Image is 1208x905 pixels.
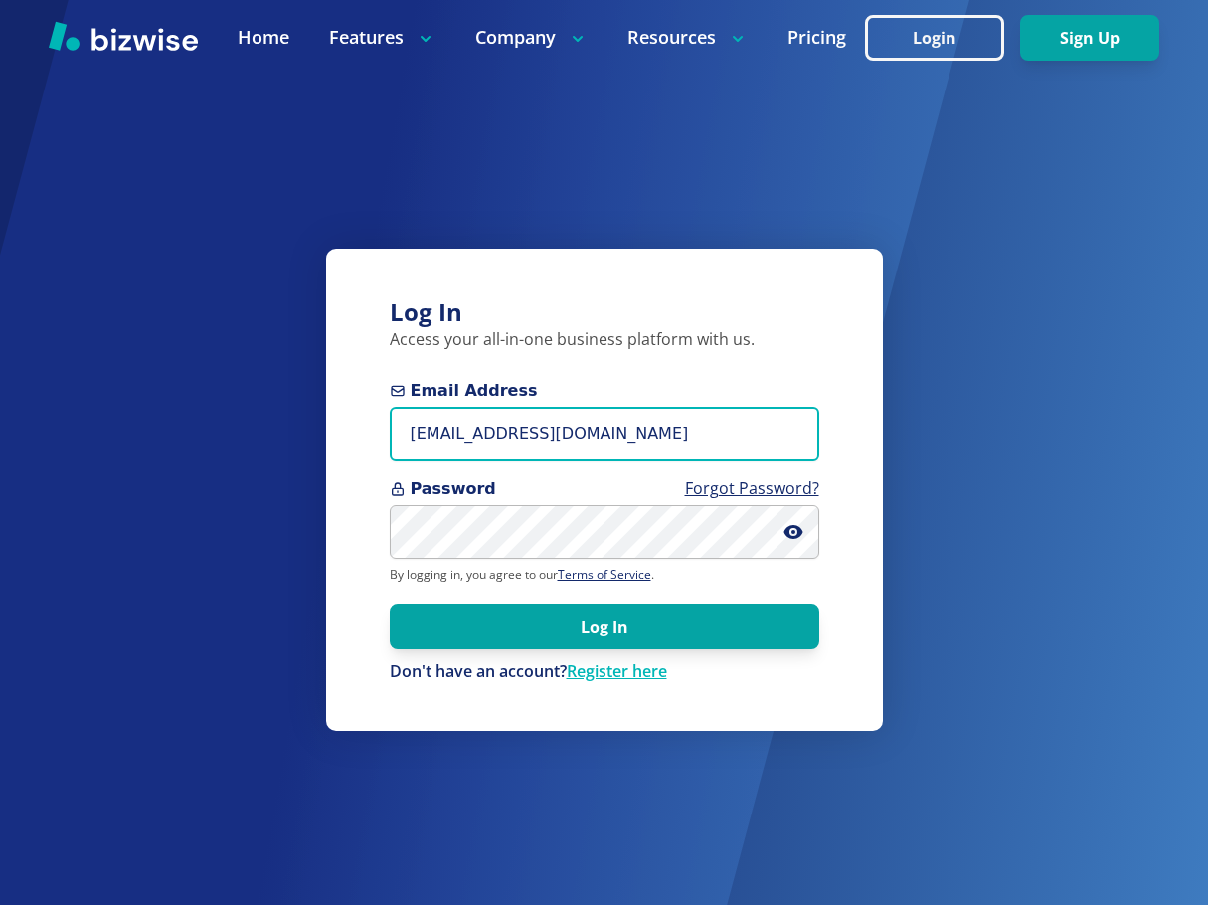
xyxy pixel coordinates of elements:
[390,661,819,683] p: Don't have an account?
[390,379,819,403] span: Email Address
[390,604,819,649] button: Log In
[390,407,819,461] input: you@example.com
[390,329,819,351] p: Access your all-in-one business platform with us.
[329,25,435,50] p: Features
[49,21,198,51] img: Bizwise Logo
[865,15,1004,61] button: Login
[390,296,819,329] h3: Log In
[390,477,819,501] span: Password
[865,29,1020,48] a: Login
[390,661,819,683] div: Don't have an account?Register here
[567,660,667,682] a: Register here
[1020,15,1159,61] button: Sign Up
[238,25,289,50] a: Home
[627,25,748,50] p: Resources
[558,566,651,583] a: Terms of Service
[390,567,819,583] p: By logging in, you agree to our .
[1020,29,1159,48] a: Sign Up
[475,25,588,50] p: Company
[787,25,846,50] a: Pricing
[685,477,819,499] a: Forgot Password?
